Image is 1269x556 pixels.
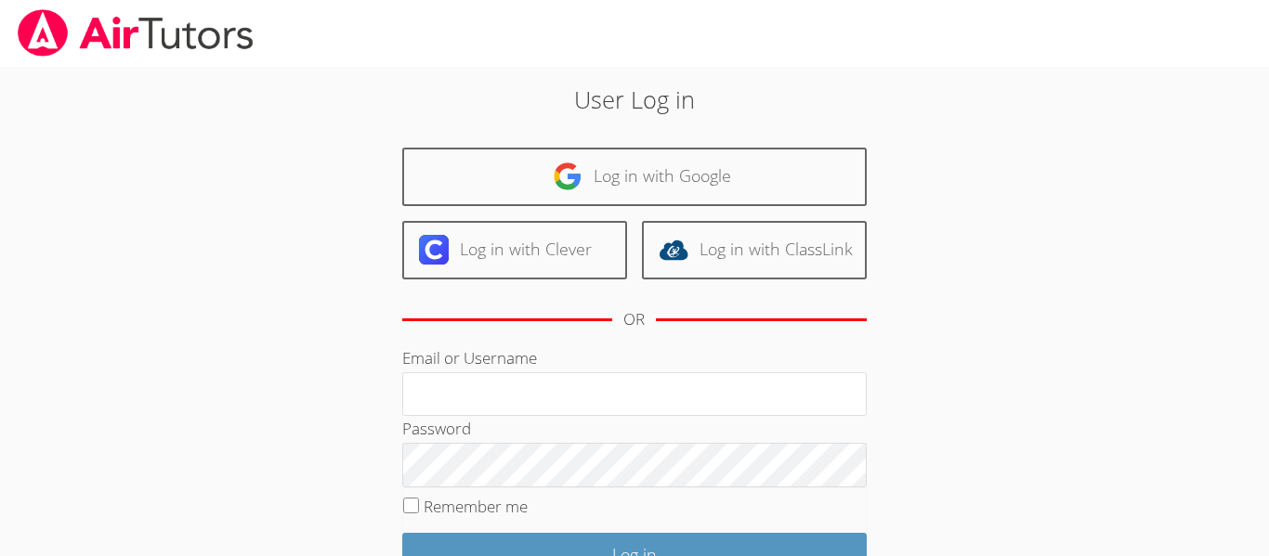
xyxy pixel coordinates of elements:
img: airtutors_banner-c4298cdbf04f3fff15de1276eac7730deb9818008684d7c2e4769d2f7ddbe033.png [16,9,255,57]
a: Log in with ClassLink [642,221,867,279]
label: Password [402,418,471,439]
a: Log in with Clever [402,221,627,279]
label: Remember me [424,496,528,517]
img: clever-logo-6eab21bc6e7a338710f1a6ff85c0baf02591cd810cc4098c63d3a4b26e2feb20.svg [419,235,449,265]
a: Log in with Google [402,148,867,206]
label: Email or Username [402,347,537,369]
h2: User Log in [292,82,977,117]
img: google-logo-50288ca7cdecda66e5e0955fdab243c47b7ad437acaf1139b6f446037453330a.svg [553,162,582,191]
div: OR [623,306,645,333]
img: classlink-logo-d6bb404cc1216ec64c9a2012d9dc4662098be43eaf13dc465df04b49fa7ab582.svg [659,235,688,265]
